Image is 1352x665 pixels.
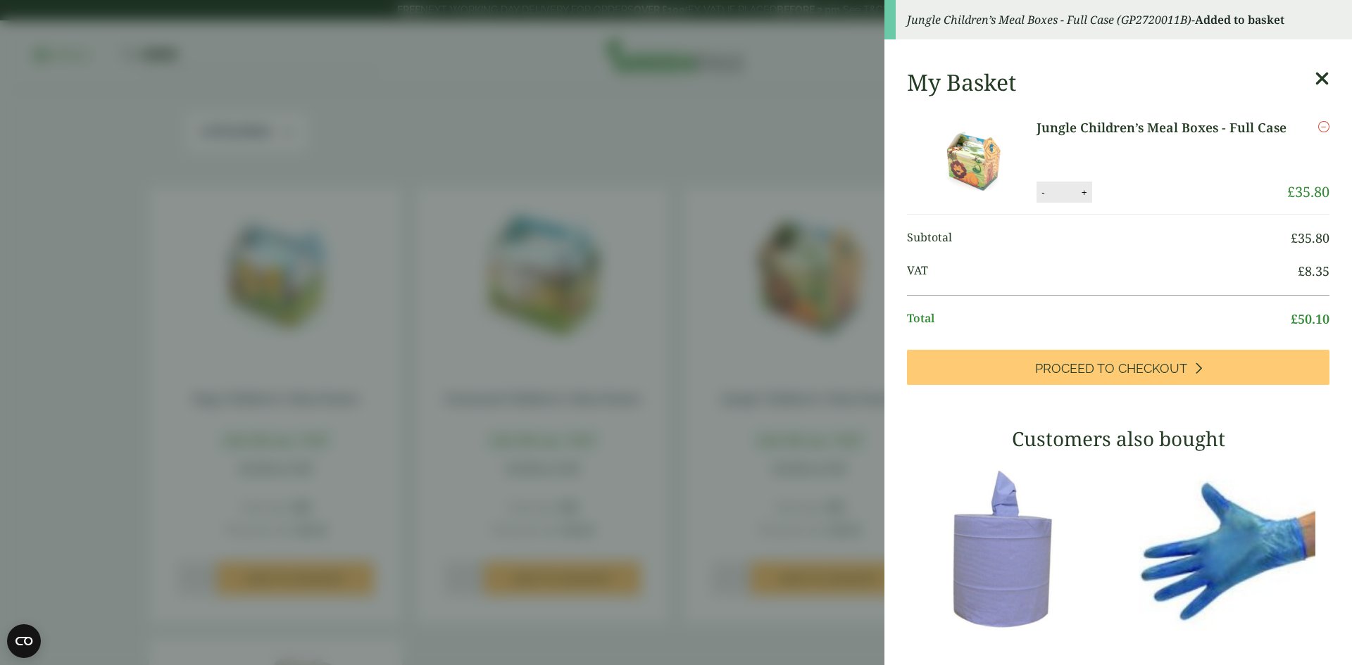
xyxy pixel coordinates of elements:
span: £ [1291,229,1298,246]
span: Subtotal [907,229,1291,248]
bdi: 50.10 [1291,310,1329,327]
bdi: 35.80 [1287,182,1329,201]
span: VAT [907,262,1298,281]
a: Jungle Children’s Meal Boxes - Full Case [1037,118,1287,137]
bdi: 8.35 [1298,262,1329,279]
em: Jungle Children’s Meal Boxes - Full Case (GP2720011B) [907,12,1191,27]
a: Remove this item [1318,118,1329,135]
a: Proceed to Checkout [907,350,1329,385]
span: Total [907,310,1291,329]
img: 4130015J-Blue-Vinyl-Powder-Free-Gloves-Medium [1125,461,1329,637]
button: Open CMP widget [7,624,41,658]
h2: My Basket [907,69,1016,96]
span: Proceed to Checkout [1035,361,1187,376]
bdi: 35.80 [1291,229,1329,246]
span: £ [1298,262,1305,279]
span: £ [1291,310,1298,327]
button: + [1077,186,1091,198]
button: - [1037,186,1049,198]
strong: Added to basket [1195,12,1284,27]
h3: Customers also bought [907,427,1329,451]
img: 3630017-2-Ply-Blue-Centre-Feed-104m [907,461,1111,637]
span: £ [1287,182,1295,201]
